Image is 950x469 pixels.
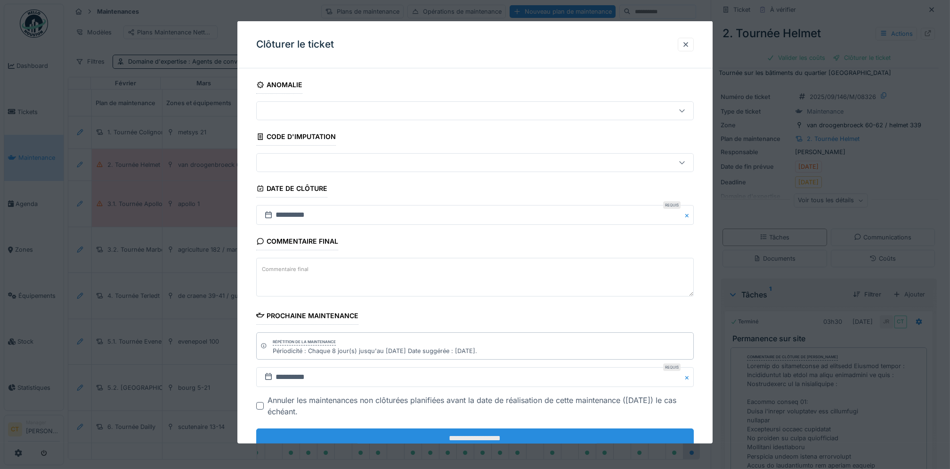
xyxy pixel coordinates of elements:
[683,367,694,387] button: Close
[256,39,334,50] h3: Clôturer le ticket
[256,308,358,324] div: Prochaine maintenance
[273,339,336,346] div: Répétition de la maintenance
[663,363,681,371] div: Requis
[663,201,681,209] div: Requis
[268,395,694,417] div: Annuler les maintenances non clôturées planifiées avant la date de réalisation de cette maintenan...
[260,263,310,275] label: Commentaire final
[683,205,694,225] button: Close
[256,78,302,94] div: Anomalie
[256,234,338,250] div: Commentaire final
[256,130,336,146] div: Code d'imputation
[256,181,327,197] div: Date de clôture
[273,346,477,355] div: Périodicité : Chaque 8 jour(s) jusqu'au [DATE] Date suggérée : [DATE].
